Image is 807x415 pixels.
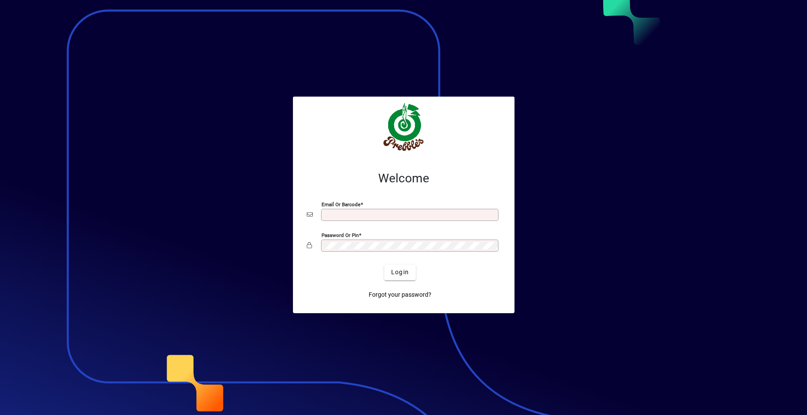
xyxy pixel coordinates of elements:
[391,268,409,277] span: Login
[369,290,431,299] span: Forgot your password?
[384,265,416,280] button: Login
[307,171,501,186] h2: Welcome
[322,232,359,238] mat-label: Password or Pin
[365,287,435,303] a: Forgot your password?
[322,201,360,207] mat-label: Email or Barcode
